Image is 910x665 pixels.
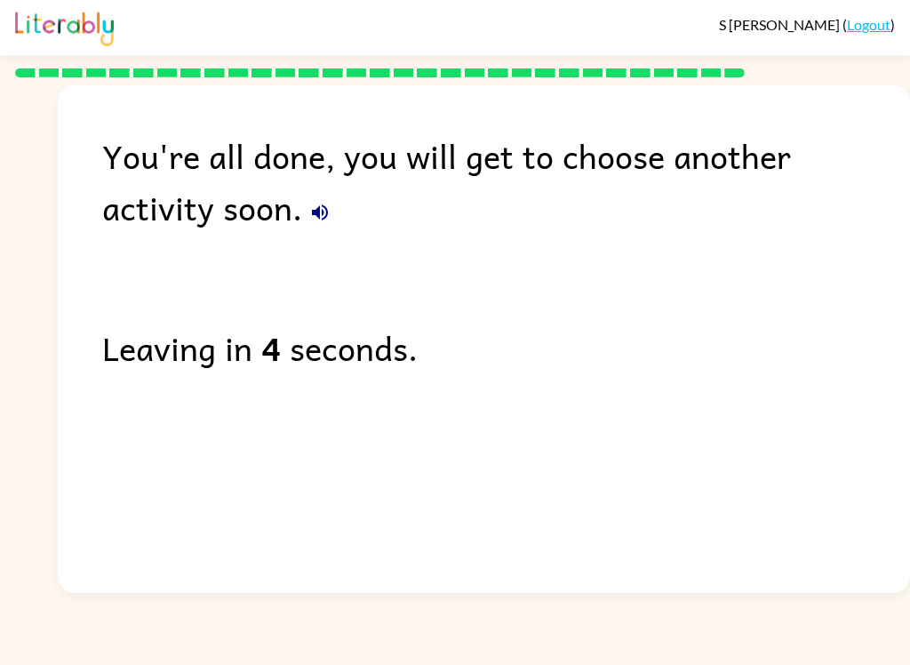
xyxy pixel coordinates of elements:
[102,130,910,233] div: You're all done, you will get to choose another activity soon.
[102,322,910,373] div: Leaving in seconds.
[719,16,842,33] span: S [PERSON_NAME]
[719,16,895,33] div: ( )
[847,16,890,33] a: Logout
[261,322,281,373] b: 4
[15,7,114,46] img: Literably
